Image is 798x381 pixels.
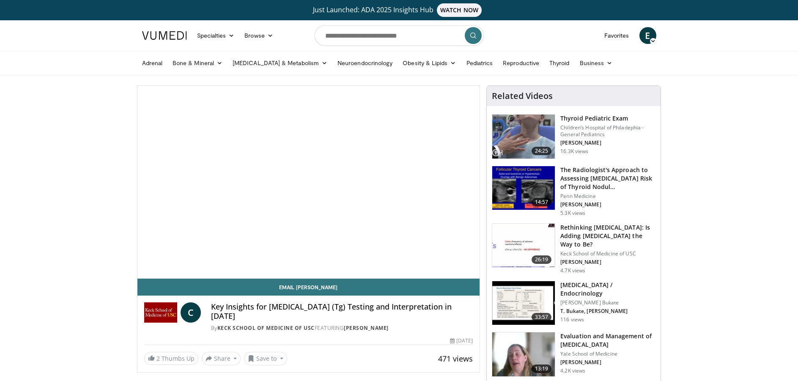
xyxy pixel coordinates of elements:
a: 33:57 [MEDICAL_DATA] / Endocrinology [PERSON_NAME] Bukate T. Bukate, [PERSON_NAME] 116 views [492,281,655,326]
p: 116 views [560,316,584,323]
p: [PERSON_NAME] [560,259,655,266]
a: Obesity & Lipids [398,55,461,71]
div: [DATE] [450,337,473,345]
a: Pediatrics [461,55,498,71]
h4: Key Insights for [MEDICAL_DATA] (Tg) Testing and Interpretation in [DATE] [211,302,473,321]
p: [PERSON_NAME] [560,140,655,146]
p: 16.3K views [560,148,588,155]
h3: The Radiologist's Approach to Assessing [MEDICAL_DATA] Risk of Thyroid Nodul… [560,166,655,191]
a: Bone & Mineral [167,55,228,71]
a: 26:19 Rethinking [MEDICAL_DATA]: Is Adding [MEDICAL_DATA] the Way to Be? Keck School of Medicine ... [492,223,655,274]
a: Adrenal [137,55,168,71]
a: Browse [239,27,278,44]
a: Keck School of Medicine of USC [217,324,315,332]
a: [PERSON_NAME] [344,324,389,332]
a: Thyroid [544,55,575,71]
button: Share [202,352,241,365]
a: 24:25 Thyroid Pediatric Exam Children’s Hospital of Philadephia - General Pediatrics [PERSON_NAME... [492,114,655,159]
a: Reproductive [498,55,544,71]
span: 13:19 [532,365,552,373]
a: Business [575,55,618,71]
h3: [MEDICAL_DATA] / Endocrinology [560,281,655,298]
img: Keck School of Medicine of USC [144,302,177,323]
a: Email [PERSON_NAME] [137,279,480,296]
a: E [639,27,656,44]
span: 471 views [438,354,473,364]
div: By FEATURING [211,324,473,332]
span: 33:57 [532,313,552,321]
h3: Rethinking [MEDICAL_DATA]: Is Adding [MEDICAL_DATA] the Way to Be? [560,223,655,249]
p: [PERSON_NAME] [560,201,655,208]
p: T. Bukate, [PERSON_NAME] [560,308,655,315]
a: C [181,302,201,323]
p: Penn Medicine [560,193,655,200]
span: WATCH NOW [437,3,482,17]
p: Keck School of Medicine of USC [560,250,655,257]
p: [PERSON_NAME] [560,359,655,366]
h3: Thyroid Pediatric Exam [560,114,655,123]
img: 4d5d0822-7213-4b5b-b836-446ffba942d0.150x105_q85_crop-smart_upscale.jpg [492,281,555,325]
img: 576742cb-950f-47b1-b49b-8023242b3cfa.150x105_q85_crop-smart_upscale.jpg [492,115,555,159]
img: VuMedi Logo [142,31,187,40]
a: 14:57 The Radiologist's Approach to Assessing [MEDICAL_DATA] Risk of Thyroid Nodul… Penn Medicine... [492,166,655,217]
p: Children’s Hospital of Philadephia - General Pediatrics [560,124,655,138]
span: 24:25 [532,147,552,155]
span: 26:19 [532,255,552,264]
a: 13:19 Evaluation and Management of [MEDICAL_DATA] Yale School of Medicine [PERSON_NAME] 4.2K views [492,332,655,377]
h4: Related Videos [492,91,553,101]
a: Specialties [192,27,240,44]
img: dc6b3c35-b36a-4a9c-9e97-c7938243fc78.150x105_q85_crop-smart_upscale.jpg [492,332,555,376]
p: 4.2K views [560,367,585,374]
img: 64bf5cfb-7b6d-429f-8d89-8118f524719e.150x105_q85_crop-smart_upscale.jpg [492,166,555,210]
img: 83a0fbab-8392-4dd6-b490-aa2edb68eb86.150x105_q85_crop-smart_upscale.jpg [492,224,555,268]
p: 4.7K views [560,267,585,274]
input: Search topics, interventions [315,25,484,46]
p: [PERSON_NAME] Bukate [560,299,655,306]
h3: Evaluation and Management of [MEDICAL_DATA] [560,332,655,349]
a: [MEDICAL_DATA] & Metabolism [228,55,332,71]
p: Yale School of Medicine [560,351,655,357]
video-js: Video Player [137,86,480,279]
a: Neuroendocrinology [332,55,398,71]
span: 14:57 [532,198,552,206]
a: Just Launched: ADA 2025 Insights HubWATCH NOW [143,3,655,17]
button: Save to [244,352,287,365]
span: 2 [156,354,160,362]
p: 5.3K views [560,210,585,217]
a: 2 Thumbs Up [144,352,198,365]
a: Favorites [599,27,634,44]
